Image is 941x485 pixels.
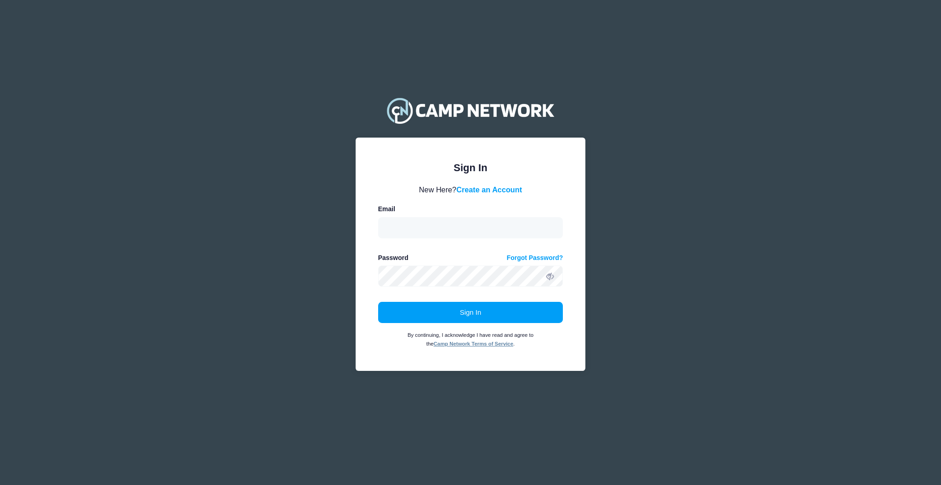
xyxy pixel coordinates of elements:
button: Sign In [378,302,563,323]
a: Camp Network Terms of Service [434,341,513,346]
a: Forgot Password? [507,253,563,263]
label: Email [378,204,395,214]
a: Create an Account [456,185,522,194]
div: New Here? [378,184,563,195]
div: Sign In [378,160,563,175]
label: Password [378,253,408,263]
small: By continuing, I acknowledge I have read and agree to the . [408,332,533,347]
img: Camp Network [383,92,558,129]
